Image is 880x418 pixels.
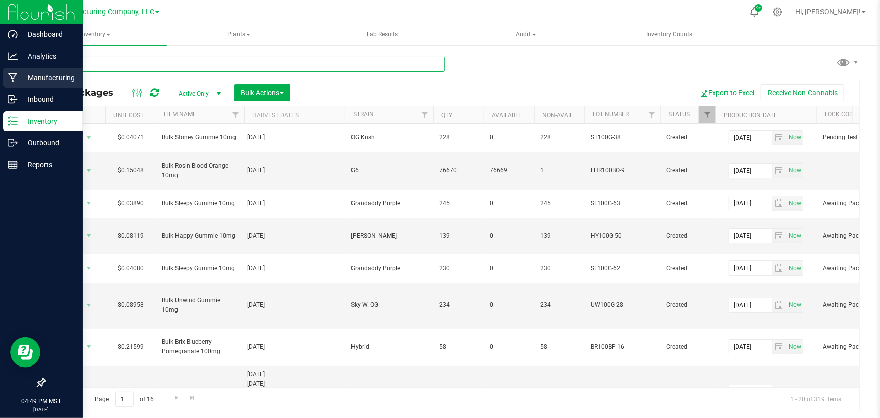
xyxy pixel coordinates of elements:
a: Available [492,112,522,119]
span: 230 [439,264,478,273]
span: 234 [439,300,478,310]
span: select [83,164,95,178]
td: $0.08958 [105,283,156,329]
div: [DATE] [248,199,342,208]
p: [DATE] [5,406,78,413]
span: Bulk Actions [241,89,284,97]
span: Bulk Sleepy Gummie 10mg [162,264,238,273]
span: Hi, [PERSON_NAME]! [795,8,861,16]
span: 139 [439,231,478,241]
span: 0 [490,342,528,352]
span: select [786,298,803,312]
span: All Packages [52,87,124,98]
span: Sky W. OG [351,300,427,310]
span: Created [666,133,710,142]
span: Set Current date [787,385,804,399]
span: SL100G-63 [591,199,654,208]
span: select [786,131,803,145]
span: select [772,164,787,178]
a: Go to the last page [185,392,200,405]
inline-svg: Manufacturing [8,73,18,83]
span: Created [666,199,710,208]
span: 0 [490,199,528,208]
span: 245 [540,199,578,208]
span: 228 [540,133,578,142]
a: Non-Available [542,112,587,119]
td: $0.04071 [105,124,156,152]
span: Lab Results [353,30,412,39]
span: Set Current date [787,163,804,178]
span: [PERSON_NAME] [351,231,427,241]
th: Harvest Dates [244,106,345,124]
td: $0.15048 [105,152,156,190]
inline-svg: Reports [8,160,18,170]
span: select [772,385,787,399]
inline-svg: Inbound [8,94,18,104]
span: Bulk Happy Gummie 10mg- [162,231,238,241]
button: Export to Excel [693,84,761,101]
inline-svg: Outbound [8,138,18,148]
span: select [83,131,95,145]
span: ST100G-38 [591,133,654,142]
p: Inventory [18,115,78,127]
a: Inventory [24,24,167,45]
span: Created [666,342,710,352]
div: [DATE] [248,300,342,310]
a: Go to the next page [169,392,184,405]
span: select [786,261,803,275]
div: [DATE] [248,133,342,142]
div: [DATE] [248,342,342,352]
span: LHR100BO-9 [591,166,654,175]
span: select [772,131,787,145]
a: Strain [353,111,374,118]
td: $0.04080 [105,254,156,283]
a: Filter [643,106,660,123]
span: select [83,298,95,312]
span: Audit [455,25,597,45]
a: Lot Number [593,111,629,118]
input: 1 [115,392,134,407]
button: Bulk Actions [234,84,290,101]
td: $0.08119 [105,218,156,254]
span: 228 [439,133,478,142]
span: Page of 16 [86,392,162,407]
span: 245 [439,199,478,208]
a: Filter [227,106,244,123]
inline-svg: Dashboard [8,29,18,39]
span: select [786,340,803,354]
span: select [83,340,95,354]
inline-svg: Inventory [8,116,18,126]
span: select [772,261,787,275]
span: Bulk Brix Blueberry Pomegranate 100mg [162,337,238,356]
div: [DATE] [248,264,342,273]
span: 1 [540,166,578,175]
span: UW100G-28 [591,300,654,310]
span: Hybrid [351,342,427,352]
span: Set Current date [787,298,804,312]
a: Plants [168,24,311,45]
div: [DATE] [248,370,342,379]
td: $0.21599 [105,329,156,367]
span: 58 [439,342,478,352]
button: Receive Non-Cannabis [761,84,844,101]
input: Search Package ID, Item Name, SKU, Lot or Part Number... [44,57,445,72]
span: select [786,229,803,243]
a: Item Name [164,111,196,118]
inline-svg: Analytics [8,51,18,61]
span: select [772,196,787,211]
a: Unit Cost [113,112,144,119]
div: [DATE] [248,231,342,241]
span: Created [666,264,710,273]
span: Set Current date [787,229,804,243]
span: select [772,340,787,354]
span: 139 [540,231,578,241]
span: Plants [168,25,310,45]
span: 1 - 20 of 319 items [782,392,849,407]
span: 76670 [439,166,478,175]
div: Manage settings [771,7,784,17]
a: Production Date [724,112,777,119]
a: Audit [455,24,598,45]
span: 58 [540,342,578,352]
p: Reports [18,159,78,171]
